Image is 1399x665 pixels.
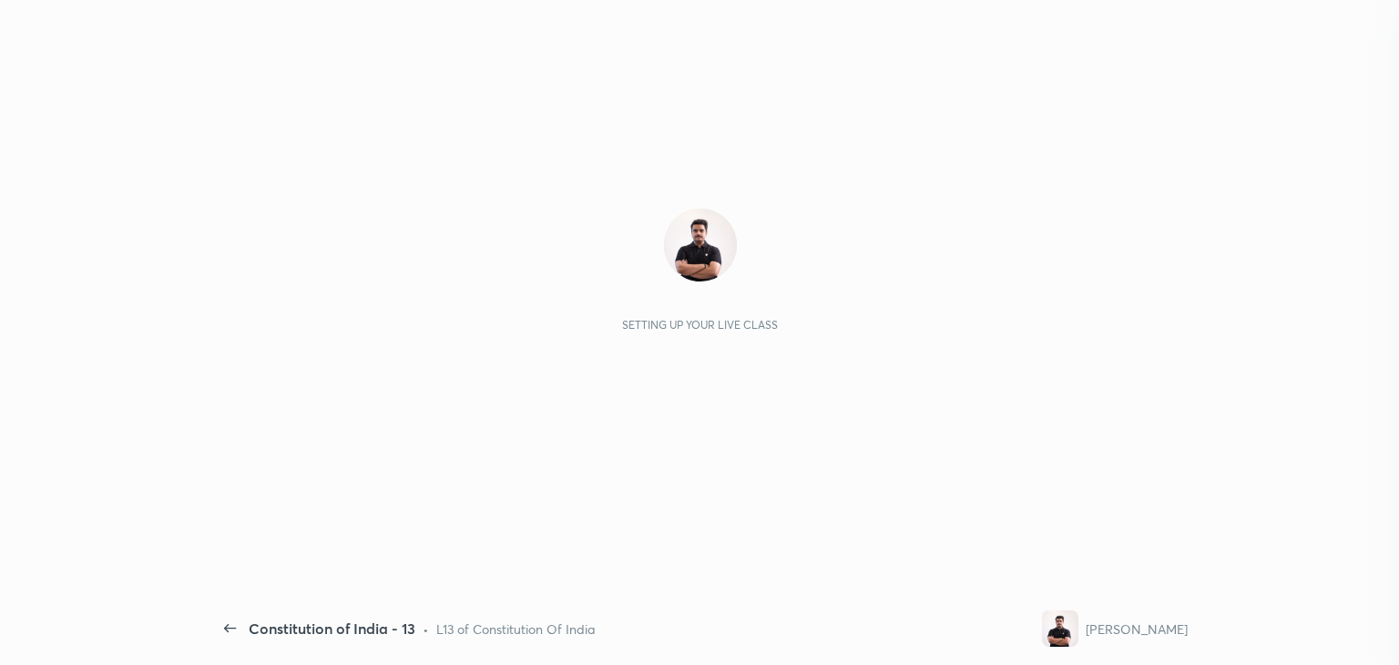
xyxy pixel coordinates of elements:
[423,619,429,639] div: •
[436,619,595,639] div: L13 of Constitution Of India
[622,318,778,332] div: Setting up your live class
[664,209,737,281] img: b8c68f5dadb04182a5d8bc92d9521b7b.jpg
[1042,610,1078,647] img: b8c68f5dadb04182a5d8bc92d9521b7b.jpg
[1086,619,1188,639] div: [PERSON_NAME]
[249,618,415,639] div: Constitution of India - 13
